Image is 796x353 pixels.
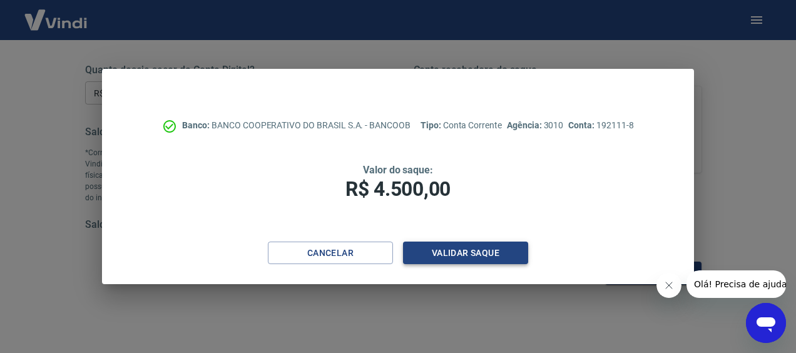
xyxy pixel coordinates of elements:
iframe: Fechar mensagem [656,273,681,298]
iframe: Botão para abrir a janela de mensagens [746,303,786,343]
span: Valor do saque: [363,164,433,176]
span: Banco: [182,120,212,130]
p: BANCO COOPERATIVO DO BRASIL S.A. - BANCOOB [182,119,411,132]
button: Validar saque [403,242,528,265]
p: Conta Corrente [421,119,502,132]
button: Cancelar [268,242,393,265]
span: R$ 4.500,00 [345,177,451,201]
p: 3010 [507,119,563,132]
span: Olá! Precisa de ajuda? [8,9,105,19]
span: Tipo: [421,120,443,130]
span: Conta: [568,120,596,130]
iframe: Mensagem da empresa [686,270,786,298]
p: 192111-8 [568,119,633,132]
span: Agência: [507,120,544,130]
